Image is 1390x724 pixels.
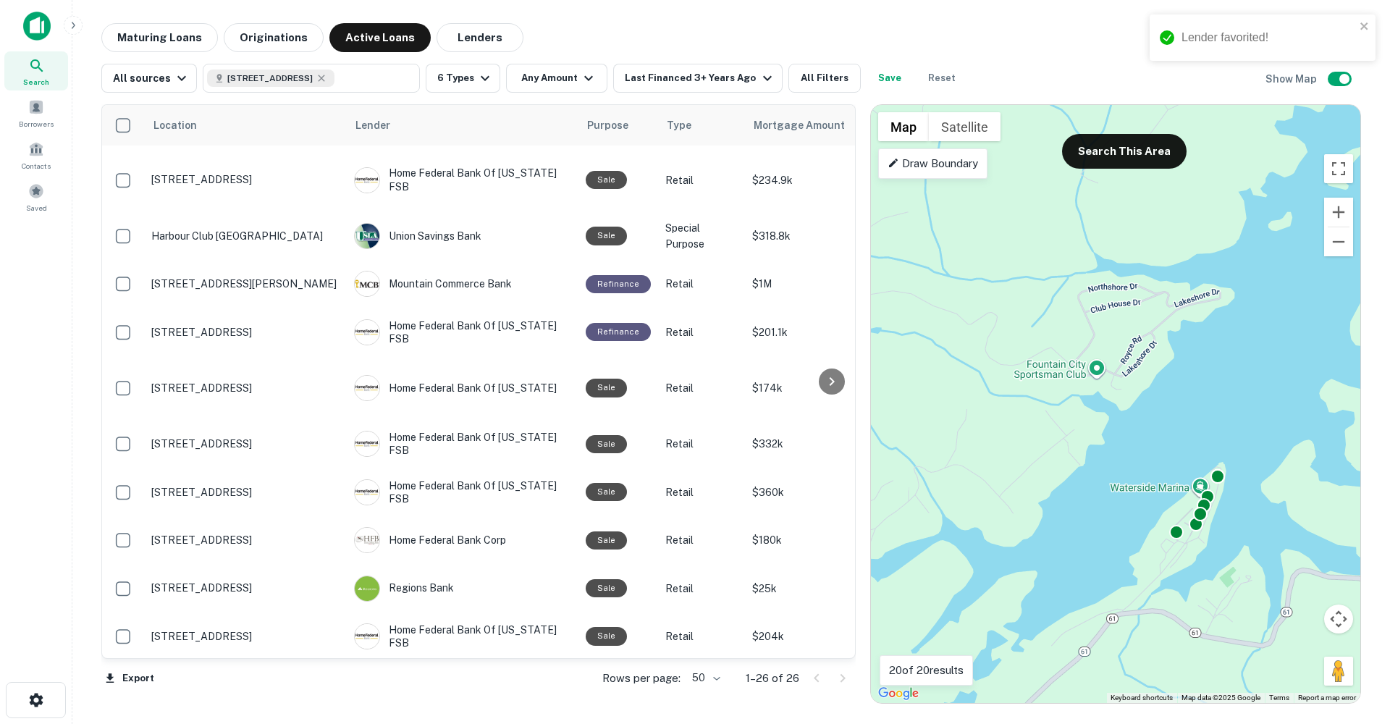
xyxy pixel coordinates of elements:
[752,172,897,188] p: $234.9k
[1324,605,1353,633] button: Map camera controls
[586,379,627,397] div: Sale
[602,670,681,687] p: Rows per page:
[665,324,738,340] p: Retail
[506,64,607,93] button: Any Amount
[754,117,864,134] span: Mortgage Amount
[426,64,500,93] button: 6 Types
[151,326,340,339] p: [STREET_ADDRESS]
[752,484,897,500] p: $360k
[101,23,218,52] button: Maturing Loans
[354,375,571,401] div: Home Federal Bank Of [US_STATE]
[586,627,627,645] div: Sale
[752,581,897,597] p: $25k
[354,223,571,249] div: Union Savings Bank
[19,118,54,130] span: Borrowers
[686,668,723,689] div: 50
[4,177,68,216] a: Saved
[752,276,897,292] p: $1M
[101,668,158,689] button: Export
[919,64,965,93] button: Reset
[1360,20,1370,34] button: close
[355,624,379,649] img: picture
[875,684,922,703] img: Google
[1318,608,1390,678] iframe: Chat Widget
[1324,227,1353,256] button: Zoom out
[586,227,627,245] div: Sale
[355,271,379,296] img: picture
[665,220,738,252] p: Special Purpose
[586,275,651,293] div: This loan purpose was for refinancing
[1181,694,1260,702] span: Map data ©2025 Google
[658,105,745,146] th: Type
[144,105,347,146] th: Location
[875,684,922,703] a: Open this area in Google Maps (opens a new window)
[151,277,340,290] p: [STREET_ADDRESS][PERSON_NAME]
[586,171,627,189] div: Sale
[101,64,197,93] button: All sources
[665,380,738,396] p: Retail
[22,160,51,172] span: Contacts
[586,435,627,453] div: Sale
[871,105,1360,703] div: 0 0
[878,112,929,141] button: Show street map
[665,436,738,452] p: Retail
[665,628,738,644] p: Retail
[586,323,651,341] div: This loan purpose was for refinancing
[745,105,904,146] th: Mortgage Amount
[888,155,978,172] p: Draw Boundary
[586,531,627,550] div: Sale
[151,437,340,450] p: [STREET_ADDRESS]
[665,581,738,597] p: Retail
[23,76,49,88] span: Search
[354,431,571,457] div: Home Federal Bank Of [US_STATE] FSB
[665,172,738,188] p: Retail
[355,376,379,400] img: picture
[354,271,571,297] div: Mountain Commerce Bank
[354,479,571,505] div: Home Federal Bank Of [US_STATE] FSB
[151,230,340,243] p: Harbour Club [GEOGRAPHIC_DATA]
[355,168,379,193] img: picture
[867,64,913,93] button: Save your search to get updates of matches that match your search criteria.
[355,432,379,456] img: picture
[354,527,571,553] div: Home Federal Bank Corp
[354,319,571,345] div: Home Federal Bank Of [US_STATE] FSB
[151,534,340,547] p: [STREET_ADDRESS]
[4,135,68,174] a: Contacts
[1324,154,1353,183] button: Toggle fullscreen view
[889,662,964,679] p: 20 of 20 results
[26,202,47,214] span: Saved
[354,623,571,649] div: Home Federal Bank Of [US_STATE] FSB
[355,320,379,345] img: picture
[578,105,658,146] th: Purpose
[151,630,340,643] p: [STREET_ADDRESS]
[355,576,379,601] img: picture
[1181,29,1355,46] div: Lender favorited!
[355,480,379,505] img: picture
[4,93,68,132] a: Borrowers
[151,382,340,395] p: [STREET_ADDRESS]
[153,117,216,134] span: Location
[1324,198,1353,227] button: Zoom in
[665,532,738,548] p: Retail
[746,670,799,687] p: 1–26 of 26
[437,23,523,52] button: Lenders
[788,64,861,93] button: All Filters
[665,484,738,500] p: Retail
[227,72,313,85] span: [STREET_ADDRESS]
[587,117,647,134] span: Purpose
[1111,693,1173,703] button: Keyboard shortcuts
[613,64,782,93] button: Last Financed 3+ Years Ago
[355,117,390,134] span: Lender
[667,117,691,134] span: Type
[355,528,379,552] img: picture
[625,70,775,87] div: Last Financed 3+ Years Ago
[23,12,51,41] img: capitalize-icon.png
[151,581,340,594] p: [STREET_ADDRESS]
[4,51,68,90] a: Search
[752,436,897,452] p: $332k
[929,112,1001,141] button: Show satellite imagery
